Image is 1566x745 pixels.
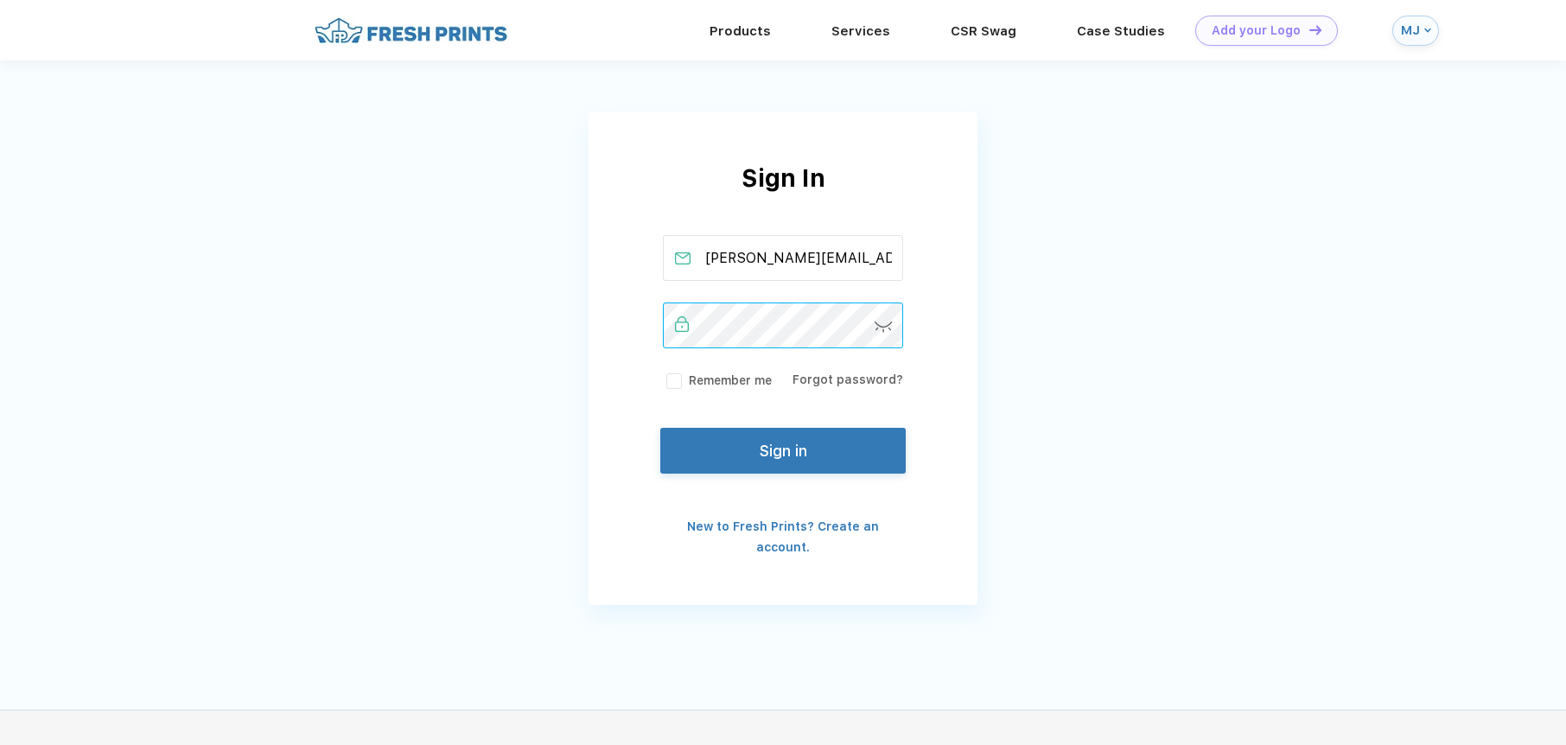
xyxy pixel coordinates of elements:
[660,428,906,474] button: Sign in
[309,16,512,46] img: fo%20logo%202.webp
[1424,27,1431,34] img: arrow_down_blue.svg
[663,235,904,281] input: Email
[687,519,879,554] a: New to Fresh Prints? Create an account.
[675,252,691,264] img: email_active.svg
[1309,25,1321,35] img: DT
[875,322,893,333] img: password-icon.svg
[663,372,772,390] label: Remember me
[589,160,977,235] div: Sign In
[710,23,771,39] a: Products
[675,316,689,332] img: password_active.svg
[793,372,903,386] a: Forgot password?
[1401,23,1420,38] div: MJ
[1212,23,1301,38] div: Add your Logo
